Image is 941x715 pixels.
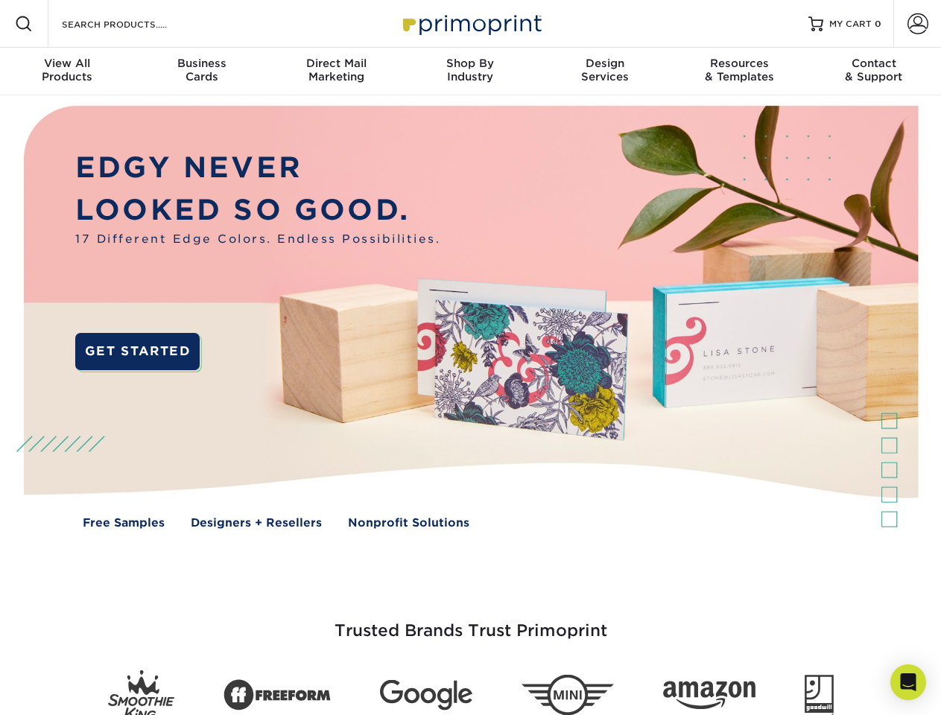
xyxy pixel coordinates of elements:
span: 17 Different Edge Colors. Endless Possibilities. [75,231,440,248]
img: Primoprint [396,7,545,39]
div: Cards [134,57,268,83]
img: Google [380,680,472,711]
span: MY CART [829,18,872,31]
img: Amazon [663,681,755,710]
a: Resources& Templates [672,48,806,95]
div: Marketing [269,57,403,83]
div: Open Intercom Messenger [890,664,926,700]
a: Designers + Resellers [191,515,322,532]
span: Shop By [403,57,537,70]
span: Resources [672,57,806,70]
img: Goodwill [805,675,834,715]
iframe: Google Customer Reviews [4,670,127,710]
h3: Trusted Brands Trust Primoprint [35,585,907,658]
div: & Support [807,57,941,83]
p: LOOKED SO GOOD. [75,189,440,232]
a: GET STARTED [75,333,200,370]
a: Shop ByIndustry [403,48,537,95]
span: Contact [807,57,941,70]
a: BusinessCards [134,48,268,95]
span: Direct Mail [269,57,403,70]
a: Nonprofit Solutions [348,515,469,532]
a: Free Samples [83,515,165,532]
span: Design [538,57,672,70]
div: Services [538,57,672,83]
a: Contact& Support [807,48,941,95]
input: SEARCH PRODUCTS..... [60,15,206,33]
span: 0 [875,19,881,29]
div: Industry [403,57,537,83]
p: EDGY NEVER [75,147,440,189]
a: Direct MailMarketing [269,48,403,95]
span: Business [134,57,268,70]
div: & Templates [672,57,806,83]
a: DesignServices [538,48,672,95]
